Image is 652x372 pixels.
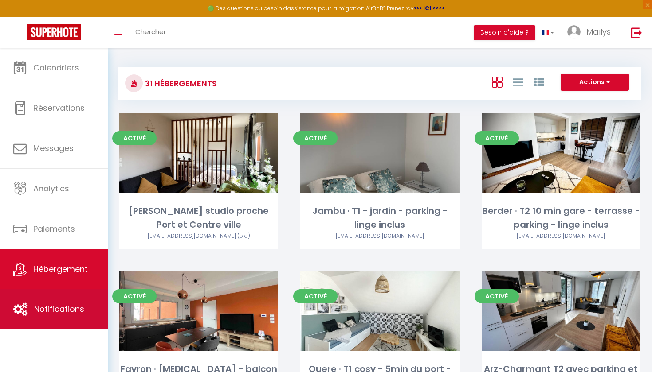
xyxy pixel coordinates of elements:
[475,131,519,145] span: Activé
[33,62,79,73] span: Calendriers
[112,131,157,145] span: Activé
[33,223,75,234] span: Paiements
[474,25,535,40] button: Besoin d'aide ?
[482,204,640,232] div: Berder · T2 10 min gare - terrasse - parking - linge inclus
[33,143,74,154] span: Messages
[561,17,622,48] a: ... Maïlys
[33,263,88,275] span: Hébergement
[561,74,629,91] button: Actions
[631,27,642,38] img: logout
[567,25,581,39] img: ...
[119,232,278,240] div: Airbnb
[482,232,640,240] div: Airbnb
[119,204,278,232] div: [PERSON_NAME] studio proche Port et Centre ville
[293,289,338,303] span: Activé
[27,24,81,40] img: Super Booking
[33,183,69,194] span: Analytics
[534,74,544,89] a: Vue par Groupe
[112,289,157,303] span: Activé
[492,74,503,89] a: Vue en Box
[513,74,523,89] a: Vue en Liste
[135,27,166,36] span: Chercher
[33,102,85,113] span: Réservations
[475,289,519,303] span: Activé
[129,17,173,48] a: Chercher
[34,303,84,314] span: Notifications
[300,204,459,232] div: Jambu · T1 - jardin - parking - linge inclus
[414,4,445,12] a: >>> ICI <<<<
[143,74,217,93] h3: 31 Hébergements
[300,232,459,240] div: Airbnb
[586,26,611,37] span: Maïlys
[293,131,338,145] span: Activé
